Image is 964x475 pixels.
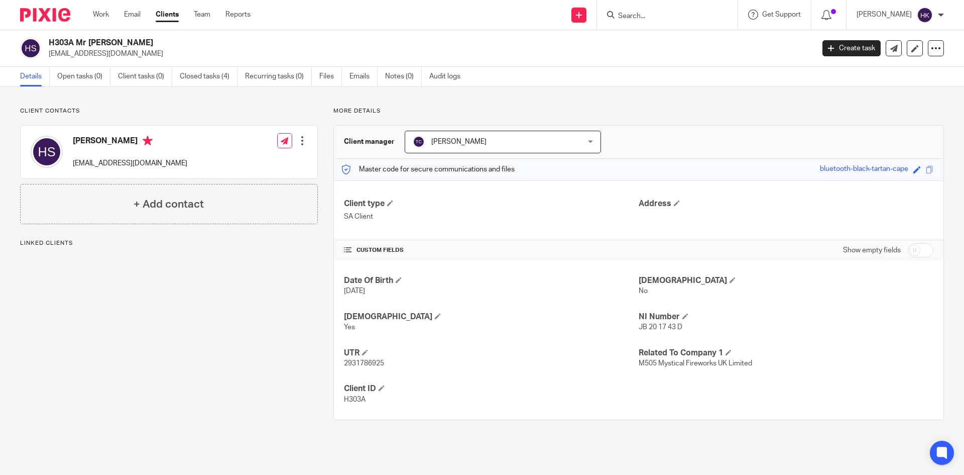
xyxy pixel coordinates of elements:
[143,136,153,146] i: Primary
[20,67,50,86] a: Details
[49,38,656,48] h2: H303A Mr [PERSON_NAME]
[344,312,639,322] h4: [DEMOGRAPHIC_DATA]
[344,348,639,358] h4: UTR
[639,199,933,209] h4: Address
[349,67,378,86] a: Emails
[639,312,933,322] h4: NI Number
[820,164,908,175] div: bluetooth-black-tartan-cape
[156,10,179,20] a: Clients
[333,107,944,115] p: More details
[73,136,187,148] h4: [PERSON_NAME]
[639,360,752,367] span: M505 Mystical Fireworks UK Limited
[431,138,487,145] span: [PERSON_NAME]
[344,199,639,209] h4: Client type
[344,137,395,147] h3: Client manager
[429,67,468,86] a: Audit logs
[31,136,63,168] img: svg%3E
[344,212,639,222] p: SA Client
[57,67,110,86] a: Open tasks (0)
[20,107,318,115] p: Client contacts
[134,197,204,212] h4: + Add contact
[20,38,41,59] img: svg%3E
[639,324,682,331] span: JB 20 17 43 D
[319,67,342,86] a: Files
[73,158,187,168] p: [EMAIL_ADDRESS][DOMAIN_NAME]
[20,8,70,22] img: Pixie
[344,360,384,367] span: 2931786925
[762,11,801,18] span: Get Support
[49,49,807,59] p: [EMAIL_ADDRESS][DOMAIN_NAME]
[344,384,639,394] h4: Client ID
[822,40,881,56] a: Create task
[124,10,141,20] a: Email
[344,324,355,331] span: Yes
[344,275,639,286] h4: Date Of Birth
[20,239,318,247] p: Linked clients
[344,396,366,403] span: H303A
[344,246,639,254] h4: CUSTOM FIELDS
[385,67,422,86] a: Notes (0)
[245,67,312,86] a: Recurring tasks (0)
[639,288,648,295] span: No
[639,275,933,286] h4: [DEMOGRAPHIC_DATA]
[194,10,210,20] a: Team
[413,136,425,148] img: svg%3E
[617,12,707,21] input: Search
[344,288,365,295] span: [DATE]
[639,348,933,358] h4: Related To Company 1
[225,10,251,20] a: Reports
[917,7,933,23] img: svg%3E
[843,245,901,255] label: Show empty fields
[180,67,237,86] a: Closed tasks (4)
[118,67,172,86] a: Client tasks (0)
[341,164,515,174] p: Master code for secure communications and files
[857,10,912,20] p: [PERSON_NAME]
[93,10,109,20] a: Work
